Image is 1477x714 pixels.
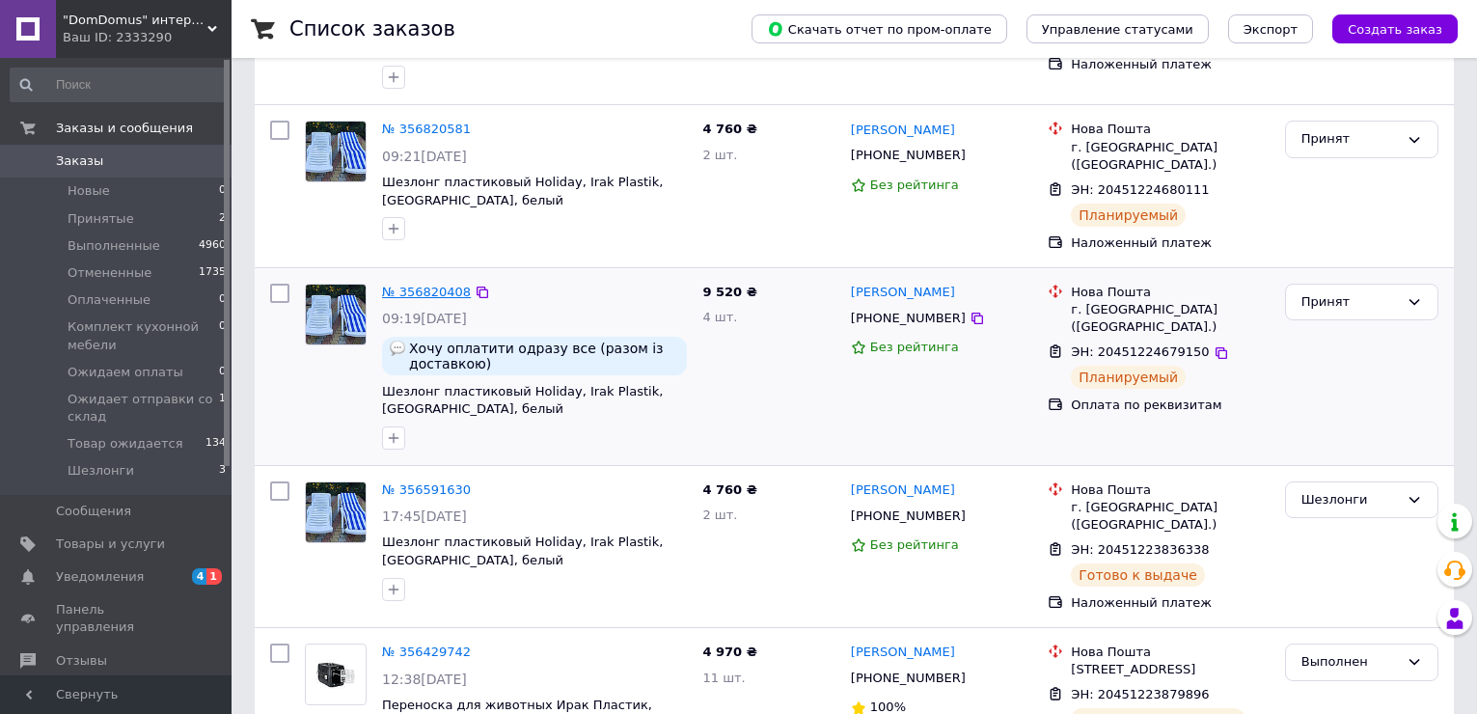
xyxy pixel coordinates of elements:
[68,237,160,255] span: Выполненные
[1071,284,1269,301] div: Нова Пошта
[1071,397,1269,414] div: Оплата по реквизитам
[702,285,756,299] span: 9 520 ₴
[68,462,134,480] span: Шезлонги
[315,645,356,704] img: Фото товару
[851,481,955,500] a: [PERSON_NAME]
[1042,22,1193,37] span: Управление статусами
[1244,22,1298,37] span: Экспорт
[68,291,150,309] span: Оплаченные
[851,671,966,685] span: [PHONE_NUMBER]
[305,121,367,182] a: Фото товару
[1071,644,1269,661] div: Нова Пошта
[56,652,107,670] span: Отзывы
[1301,490,1399,510] div: Шезлонги
[219,210,226,228] span: 2
[68,182,110,200] span: Новые
[1071,481,1269,499] div: Нова Пошта
[382,535,663,567] a: Шезлонг пластиковый Holiday, Irak Plastik, [GEOGRAPHIC_DATA], белый
[851,284,955,302] a: [PERSON_NAME]
[68,210,134,228] span: Принятые
[56,503,131,520] span: Сообщения
[1071,594,1269,612] div: Наложенный платеж
[851,508,966,523] span: [PHONE_NUMBER]
[192,568,207,585] span: 4
[702,645,756,659] span: 4 970 ₴
[702,122,756,136] span: 4 760 ₴
[56,601,178,636] span: Панель управления
[1313,21,1458,36] a: Создать заказ
[752,14,1007,43] button: Скачать отчет по пром-оплате
[56,568,144,586] span: Уведомления
[1071,542,1209,557] span: ЭН: 20451223836338
[63,12,207,29] span: "DomDomus" интернет-магазин товаров для дома опт и розница
[870,178,959,192] span: Без рейтинга
[56,120,193,137] span: Заказы и сообщения
[219,364,226,381] span: 0
[68,364,183,381] span: Ожидаем оплаты
[382,384,663,417] a: Шезлонг пластиковый Holiday, Irak Plastik, [GEOGRAPHIC_DATA], белый
[870,340,959,354] span: Без рейтинга
[702,148,737,162] span: 2 шт.
[702,671,745,685] span: 11 шт.
[219,391,226,426] span: 1
[1071,661,1269,678] div: [STREET_ADDRESS]
[851,644,955,662] a: [PERSON_NAME]
[219,291,226,309] span: 0
[1348,22,1442,37] span: Создать заказ
[851,148,966,162] span: [PHONE_NUMBER]
[1071,56,1269,73] div: Наложенный платеж
[1071,139,1269,174] div: г. [GEOGRAPHIC_DATA] ([GEOGRAPHIC_DATA].)
[1071,687,1209,701] span: ЭН: 20451223879896
[1026,14,1209,43] button: Управление статусами
[63,29,232,46] div: Ваш ID: 2333290
[68,391,219,426] span: Ожидает отправки со склад
[409,341,679,371] span: Хочу оплатити одразу все (разом із доставкою)
[10,68,228,102] input: Поиск
[1071,301,1269,336] div: г. [GEOGRAPHIC_DATA] ([GEOGRAPHIC_DATA].)
[390,341,405,356] img: :speech_balloon:
[382,672,467,687] span: 12:38[DATE]
[1071,499,1269,534] div: г. [GEOGRAPHIC_DATA] ([GEOGRAPHIC_DATA].)
[68,435,183,453] span: Товар ожидается
[219,462,226,480] span: 3
[382,122,471,136] a: № 356820581
[1071,121,1269,138] div: Нова Пошта
[870,700,906,714] span: 100%
[1301,129,1399,150] div: Принят
[68,318,219,353] span: Комплект кухонной мебели
[702,508,737,522] span: 2 шт.
[1228,14,1313,43] button: Экспорт
[305,644,367,705] a: Фото товару
[382,175,663,207] a: Шезлонг пластиковый Holiday, Irak Plastik, [GEOGRAPHIC_DATA], белый
[306,482,366,542] img: Фото товару
[205,435,226,453] span: 134
[382,311,467,326] span: 09:19[DATE]
[851,311,966,325] span: [PHONE_NUMBER]
[1301,292,1399,313] div: Принят
[382,482,471,497] a: № 356591630
[1071,182,1209,197] span: ЭН: 20451224680111
[702,310,737,324] span: 4 шт.
[1071,204,1186,227] div: Планируемый
[56,535,165,553] span: Товары и услуги
[382,149,467,164] span: 09:21[DATE]
[289,17,455,41] h1: Список заказов
[219,182,226,200] span: 0
[1071,234,1269,252] div: Наложенный платеж
[305,284,367,345] a: Фото товару
[219,318,226,353] span: 0
[767,20,992,38] span: Скачать отчет по пром-оплате
[382,508,467,524] span: 17:45[DATE]
[1332,14,1458,43] button: Создать заказ
[851,122,955,140] a: [PERSON_NAME]
[206,568,222,585] span: 1
[56,152,103,170] span: Заказы
[1071,366,1186,389] div: Планируемый
[68,264,151,282] span: Отмененные
[1071,563,1204,587] div: Готово к выдаче
[305,481,367,543] a: Фото товару
[382,285,471,299] a: № 356820408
